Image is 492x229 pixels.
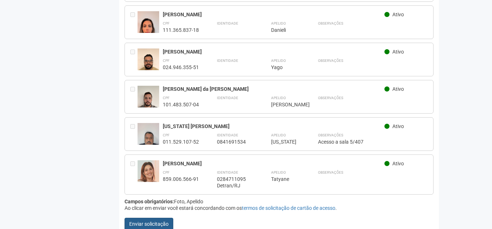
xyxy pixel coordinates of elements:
strong: Apelido [271,96,286,100]
strong: Apelido [271,59,286,63]
img: user.jpg [138,160,159,185]
img: user.jpg [138,123,159,152]
strong: Observações [318,133,343,137]
strong: Observações [318,170,343,174]
div: Yago [271,64,300,71]
a: termos de solicitação de cartão de acesso [242,205,335,211]
strong: Identidade [217,96,238,100]
strong: Apelido [271,133,286,137]
div: Danieli [271,27,300,33]
strong: Identidade [217,59,238,63]
span: Ativo [392,123,404,129]
strong: Observações [318,59,343,63]
div: 0841691534 [217,139,253,145]
strong: CPF [163,21,170,25]
div: [US_STATE] [271,139,300,145]
div: Entre em contato com a Aministração para solicitar o cancelamento ou 2a via [130,160,138,189]
div: [PERSON_NAME] [163,160,385,167]
strong: Identidade [217,21,238,25]
div: 101.483.507-04 [163,101,199,108]
strong: CPF [163,133,170,137]
div: 011.529.107-52 [163,139,199,145]
strong: Identidade [217,170,238,174]
strong: CPF [163,170,170,174]
div: 111.365.837-18 [163,27,199,33]
div: [PERSON_NAME] [163,48,385,55]
div: [PERSON_NAME] da [PERSON_NAME] [163,86,385,92]
div: [US_STATE] [PERSON_NAME] [163,123,385,130]
div: [PERSON_NAME] [271,101,300,108]
span: Ativo [392,12,404,17]
div: 024.946.355-51 [163,64,199,71]
div: Acesso a sala 5/407 [318,139,428,145]
strong: Apelido [271,170,286,174]
div: Entre em contato com a Aministração para solicitar o cancelamento ou 2a via [130,48,138,71]
strong: CPF [163,59,170,63]
span: Ativo [392,49,404,55]
div: 859.006.566-91 [163,176,199,182]
strong: Observações [318,21,343,25]
div: Entre em contato com a Aministração para solicitar o cancelamento ou 2a via [130,11,138,33]
strong: Apelido [271,21,286,25]
div: Foto, Apelido [125,198,434,205]
strong: CPF [163,96,170,100]
img: user.jpg [138,48,159,77]
img: user.jpg [138,86,159,115]
div: Tatyane [271,176,300,182]
strong: Identidade [217,133,238,137]
div: [PERSON_NAME] [163,11,385,18]
div: Entre em contato com a Aministração para solicitar o cancelamento ou 2a via [130,123,138,145]
div: Entre em contato com a Aministração para solicitar o cancelamento ou 2a via [130,86,138,108]
strong: Campos obrigatórios: [125,199,174,204]
div: 0284711095 Detran/RJ [217,176,253,189]
strong: Observações [318,96,343,100]
span: Ativo [392,161,404,166]
img: user.jpg [138,11,159,50]
span: Ativo [392,86,404,92]
div: Ao clicar em enviar você estará concordando com os . [125,205,434,211]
